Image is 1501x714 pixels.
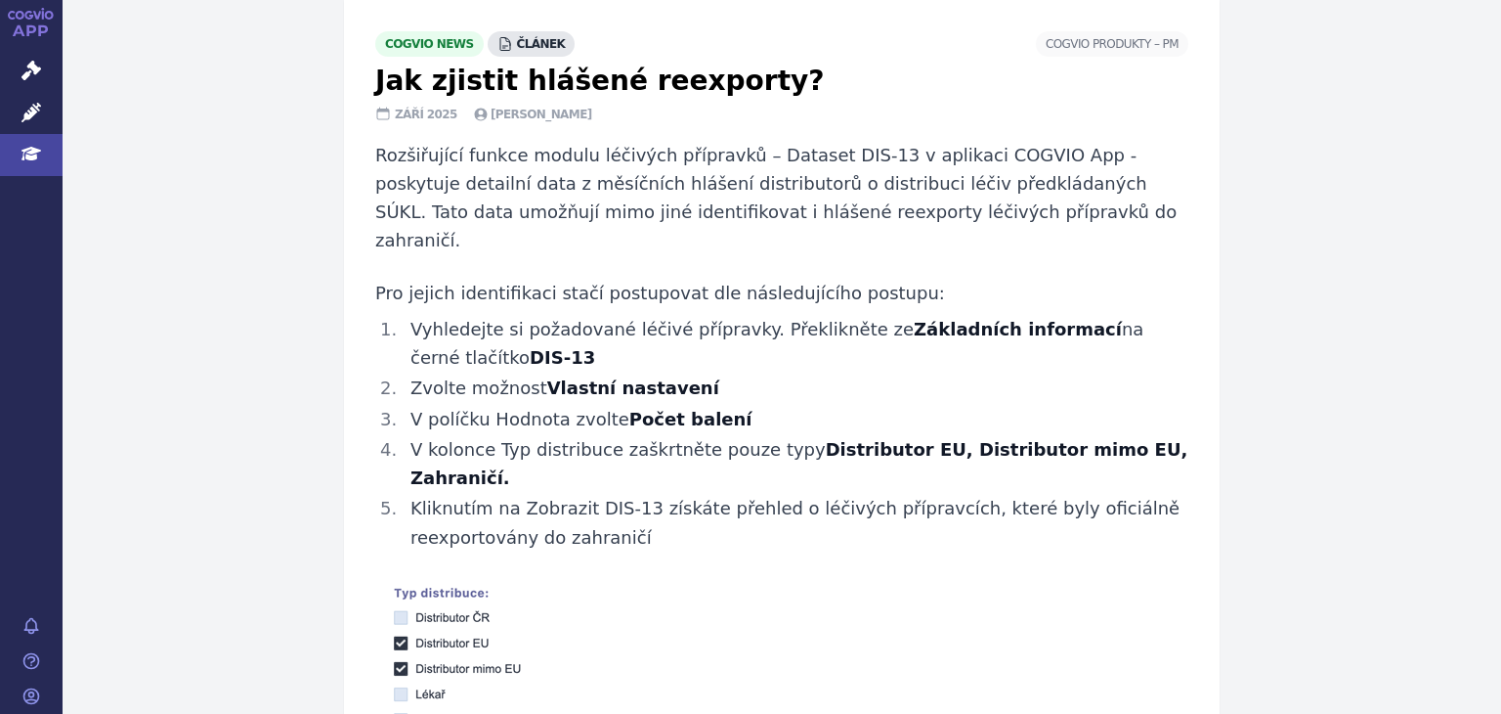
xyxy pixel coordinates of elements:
li: V políčku Hodnota zvolte [403,405,1188,433]
span: cogvio news [375,31,484,57]
span: [PERSON_NAME] [473,106,592,123]
h1: Jak zjistit hlášené reexporty? [375,65,1188,98]
strong: Počet balení [629,409,752,429]
li: Zvolte možnost [403,374,1188,402]
strong: Vlastní nastavení [547,378,719,398]
span: COGVIO Produkty –⁠ PM [1036,31,1188,57]
span: článek [488,31,576,57]
li: V kolonce Typ distribuce zaškrtněte pouze typy [403,435,1188,493]
strong: DIS-13 [530,347,595,368]
span: září 2025 [375,106,457,123]
li: Vyhledejte si požadované léčivé přípravky. Překlikněte ze na černé tlačítko [403,315,1188,373]
p: Pro jejich identifikaci stačí postupovat dle následujícího postupu: [375,279,1188,307]
li: Kliknutím na Zobrazit DIS-13 získáte přehled o léčivých přípravcích, které byly oficiálně reexpor... [403,494,1188,552]
strong: Základních informací [914,319,1122,339]
p: Rozšiřující funkce modulu léčivých přípravků – Dataset DIS-13 v aplikaci COGVIO App - poskytuje d... [375,141,1188,255]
